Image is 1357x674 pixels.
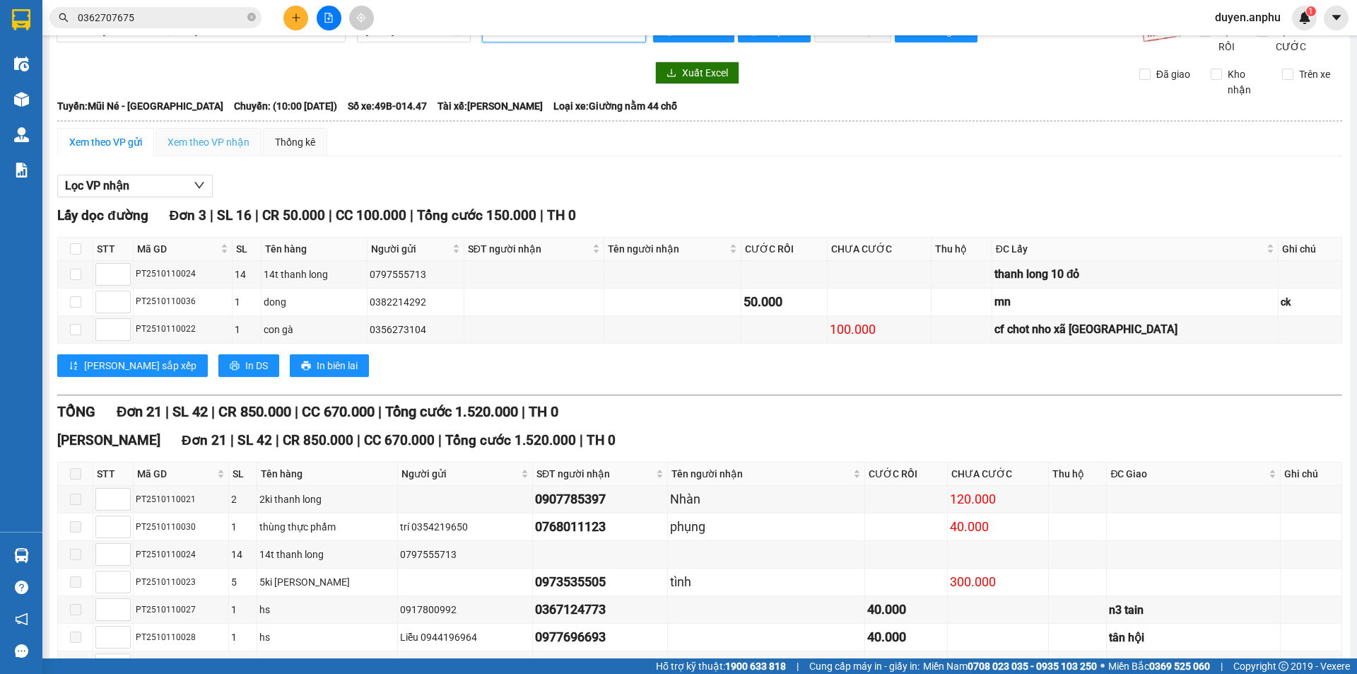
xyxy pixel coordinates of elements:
[134,513,229,541] td: PT2510110030
[290,354,369,377] button: printerIn biên lai
[950,572,1046,592] div: 300.000
[445,432,576,448] span: Tổng cước 1.520.000
[797,658,799,674] span: |
[371,241,450,257] span: Người gửi
[385,403,518,420] span: Tổng cước 1.520.000
[741,238,828,261] th: CƯỚC RỒI
[468,241,589,257] span: SĐT người nhận
[378,403,382,420] span: |
[668,569,864,596] td: tình
[1281,463,1342,486] th: Ghi chú
[349,6,374,30] button: aim
[134,486,229,513] td: PT2510110021
[400,602,530,617] div: 0917800992
[336,207,406,223] span: CC 100.000
[670,517,862,537] div: phụng
[608,241,727,257] span: Tên người nhận
[65,177,129,194] span: Lọc VP nhận
[668,486,864,513] td: Nhàn
[666,68,676,79] span: download
[1308,6,1313,16] span: 1
[529,403,558,420] span: TH 0
[410,207,413,223] span: |
[93,463,134,486] th: STT
[1306,6,1316,16] sup: 1
[968,661,1097,672] strong: 0708 023 035 - 0935 103 250
[283,432,353,448] span: CR 850.000
[235,294,259,310] div: 1
[134,569,229,596] td: PT2510110023
[400,519,530,535] div: trí 0354219650
[136,576,226,589] div: PT2510110023
[370,294,462,310] div: 0382214292
[211,403,215,420] span: |
[670,572,862,592] div: tình
[1151,66,1196,82] span: Đã giao
[400,629,530,645] div: Liễu 0944196964
[996,241,1264,257] span: ĐC Lấy
[1279,238,1342,261] th: Ghi chú
[324,13,334,23] span: file-add
[276,432,279,448] span: |
[417,207,536,223] span: Tổng cước 150.000
[655,62,739,84] button: downloadXuất Excel
[950,517,1046,537] div: 40.000
[218,354,279,377] button: printerIn DS
[134,624,229,651] td: PT2510110028
[536,466,653,482] span: SĐT người nhận
[136,323,230,336] div: PT2510110022
[317,6,341,30] button: file-add
[295,403,298,420] span: |
[57,403,95,420] span: TỔNG
[170,207,207,223] span: Đơn 3
[370,267,462,282] div: 0797555713
[535,600,665,620] div: 0367124773
[134,261,233,289] td: PT2510110024
[865,463,948,486] th: CƯỚC RỒI
[1293,66,1336,82] span: Trên xe
[194,180,205,191] span: down
[950,489,1046,509] div: 120.000
[234,98,337,114] span: Chuyến: (10:00 [DATE])
[533,624,668,651] td: 0977696693
[264,267,364,282] div: 14t thanh long
[69,134,142,150] div: Xem theo VP gửi
[255,207,259,223] span: |
[948,463,1049,486] th: CHƯA CƯỚC
[136,548,226,562] div: PT2510110024
[533,513,668,541] td: 0768011123
[93,238,134,261] th: STT
[229,463,257,486] th: SL
[264,322,364,337] div: con gà
[14,92,29,107] img: warehouse-icon
[230,361,240,372] span: printer
[134,289,233,316] td: PT2510110036
[301,361,311,372] span: printer
[932,238,992,261] th: Thu hộ
[682,65,728,81] span: Xuất Excel
[231,492,254,507] div: 2
[275,134,315,150] div: Thống kê
[317,358,358,373] span: In biên lai
[535,489,665,509] div: 0907785397
[533,596,668,624] td: 0367124773
[1324,6,1349,30] button: caret-down
[259,602,395,617] div: hs
[283,6,308,30] button: plus
[671,466,850,482] span: Tên người nhận
[231,574,254,590] div: 5
[670,489,862,509] div: Nhàn
[1330,11,1343,24] span: caret-down
[437,98,543,114] span: Tài xế: [PERSON_NAME]
[136,493,226,506] div: PT2510110021
[668,513,864,541] td: phụng
[165,403,169,420] span: |
[994,320,1276,338] div: cf chot nho xã [GEOGRAPHIC_DATA]
[259,657,395,673] div: thùng hs
[923,658,1097,674] span: Miền Nam
[231,519,254,535] div: 1
[262,207,325,223] span: CR 50.000
[210,207,213,223] span: |
[401,466,518,482] span: Người gửi
[15,612,28,626] span: notification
